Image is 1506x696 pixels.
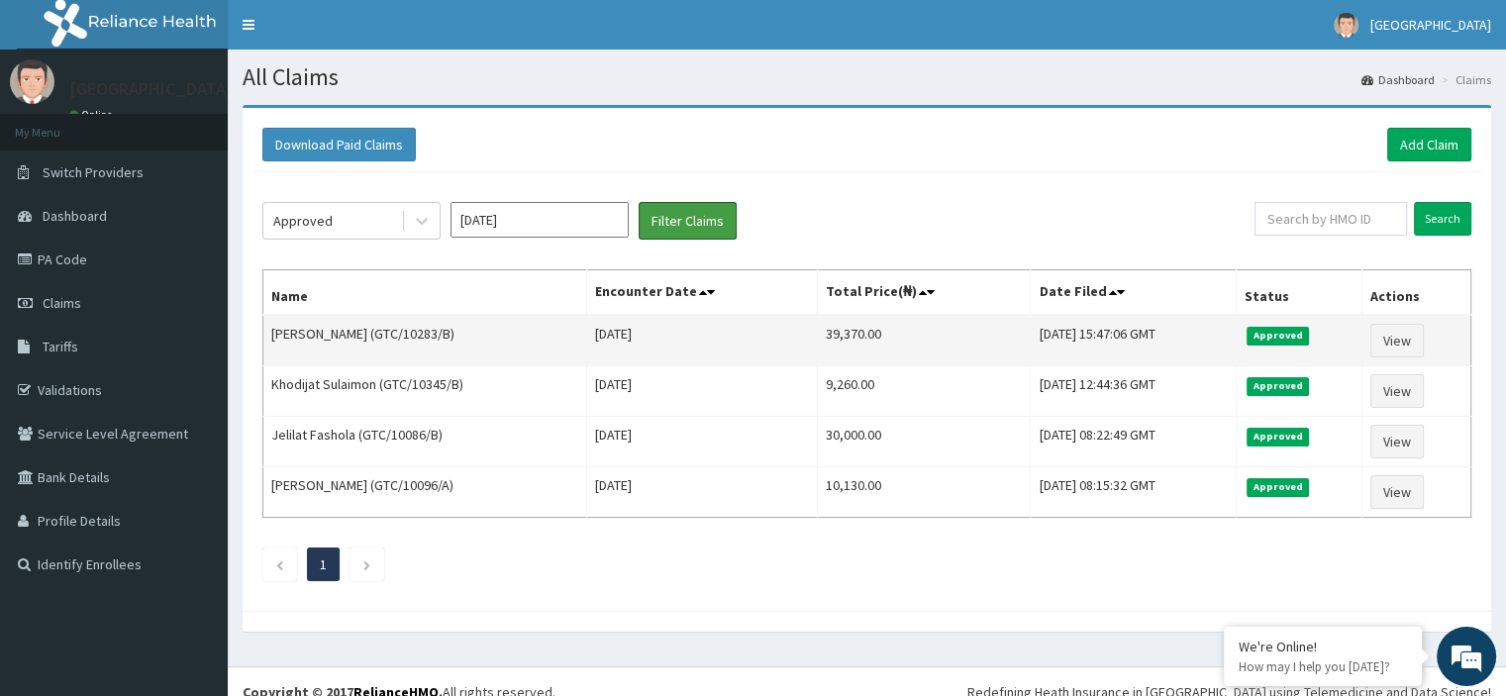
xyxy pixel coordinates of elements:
[587,270,818,316] th: Encounter Date
[1334,13,1358,38] img: User Image
[587,315,818,366] td: [DATE]
[1247,377,1309,395] span: Approved
[817,417,1031,467] td: 30,000.00
[451,202,629,238] input: Select Month and Year
[262,128,416,161] button: Download Paid Claims
[362,555,371,573] a: Next page
[1414,202,1471,236] input: Search
[69,108,117,122] a: Online
[43,207,107,225] span: Dashboard
[1361,71,1435,88] a: Dashboard
[1370,374,1424,408] a: View
[1031,467,1237,518] td: [DATE] 08:15:32 GMT
[10,59,54,104] img: User Image
[43,294,81,312] span: Claims
[43,163,144,181] span: Switch Providers
[320,555,327,573] a: Page 1 is your current page
[263,366,587,417] td: Khodijat Sulaimon (GTC/10345/B)
[817,467,1031,518] td: 10,130.00
[1255,202,1407,236] input: Search by HMO ID
[1237,270,1362,316] th: Status
[817,366,1031,417] td: 9,260.00
[1031,270,1237,316] th: Date Filed
[1031,417,1237,467] td: [DATE] 08:22:49 GMT
[1247,478,1309,496] span: Approved
[1239,658,1407,675] p: How may I help you today?
[817,270,1031,316] th: Total Price(₦)
[587,366,818,417] td: [DATE]
[263,315,587,366] td: [PERSON_NAME] (GTC/10283/B)
[1031,366,1237,417] td: [DATE] 12:44:36 GMT
[1370,425,1424,458] a: View
[69,80,233,98] p: [GEOGRAPHIC_DATA]
[263,467,587,518] td: [PERSON_NAME] (GTC/10096/A)
[273,211,333,231] div: Approved
[1370,324,1424,357] a: View
[1247,428,1309,446] span: Approved
[587,467,818,518] td: [DATE]
[43,338,78,355] span: Tariffs
[1437,71,1491,88] li: Claims
[275,555,284,573] a: Previous page
[1370,475,1424,509] a: View
[1387,128,1471,161] a: Add Claim
[263,417,587,467] td: Jelilat Fashola (GTC/10086/B)
[243,64,1491,90] h1: All Claims
[587,417,818,467] td: [DATE]
[817,315,1031,366] td: 39,370.00
[1361,270,1470,316] th: Actions
[639,202,737,240] button: Filter Claims
[263,270,587,316] th: Name
[1239,638,1407,655] div: We're Online!
[1031,315,1237,366] td: [DATE] 15:47:06 GMT
[1247,327,1309,345] span: Approved
[1370,16,1491,34] span: [GEOGRAPHIC_DATA]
